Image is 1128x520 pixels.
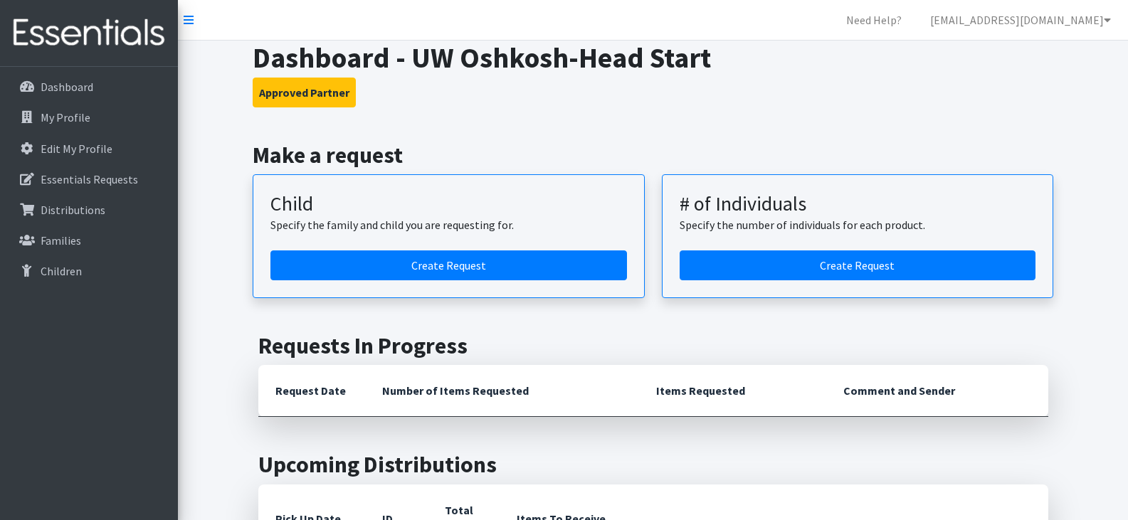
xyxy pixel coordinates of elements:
th: Request Date [258,365,365,417]
th: Comment and Sender [826,365,1048,417]
a: Create a request by number of individuals [680,250,1036,280]
p: Distributions [41,203,105,217]
a: Families [6,226,172,255]
p: Dashboard [41,80,93,94]
a: Distributions [6,196,172,224]
a: Children [6,257,172,285]
p: Edit My Profile [41,142,112,156]
th: Items Requested [639,365,826,417]
a: My Profile [6,103,172,132]
h2: Upcoming Distributions [258,451,1048,478]
p: Families [41,233,81,248]
h3: Child [270,192,627,216]
a: Essentials Requests [6,165,172,193]
a: Create a request for a child or family [270,250,627,280]
h3: # of Individuals [680,192,1036,216]
p: My Profile [41,110,90,124]
h2: Make a request [253,142,1053,169]
p: Specify the number of individuals for each product. [680,216,1036,233]
p: Children [41,264,82,278]
button: Approved Partner [253,78,356,107]
a: Edit My Profile [6,134,172,163]
p: Essentials Requests [41,172,138,186]
h1: Dashboard - UW Oshkosh-Head Start [253,41,1053,75]
a: Need Help? [835,6,913,34]
h2: Requests In Progress [258,332,1048,359]
a: [EMAIL_ADDRESS][DOMAIN_NAME] [919,6,1122,34]
a: Dashboard [6,73,172,101]
th: Number of Items Requested [365,365,640,417]
p: Specify the family and child you are requesting for. [270,216,627,233]
img: HumanEssentials [6,9,172,57]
